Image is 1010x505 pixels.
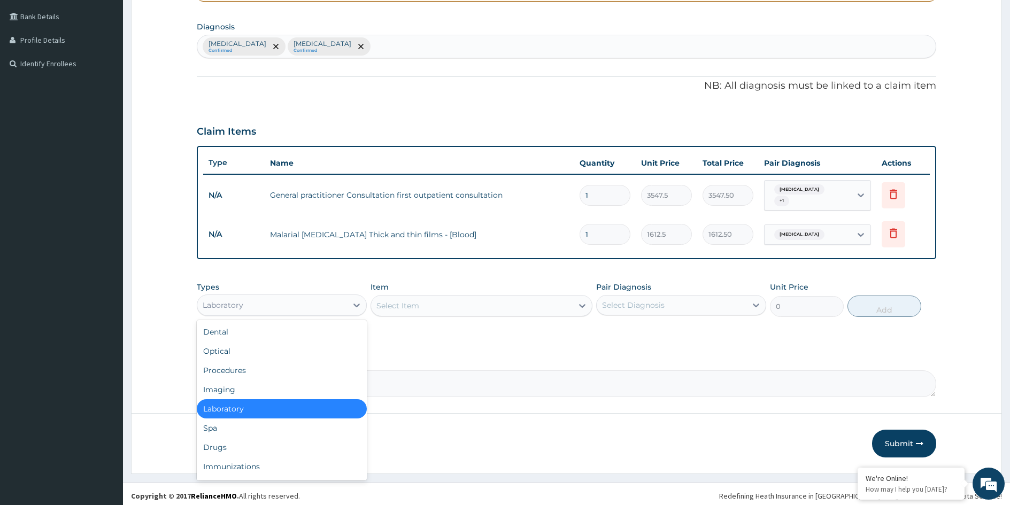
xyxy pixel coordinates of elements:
h3: Claim Items [197,126,256,138]
p: [MEDICAL_DATA] [209,40,266,48]
label: Types [197,283,219,292]
div: Laboratory [203,300,243,310]
div: Immunizations [197,457,367,476]
div: Drugs [197,438,367,457]
div: Select Item [376,300,419,311]
div: Imaging [197,380,367,399]
label: Pair Diagnosis [596,282,651,292]
span: [MEDICAL_DATA] [774,184,824,195]
span: [MEDICAL_DATA] [774,229,824,240]
th: Type [203,153,265,173]
div: Procedures [197,361,367,380]
th: Unit Price [636,152,697,174]
th: Total Price [697,152,759,174]
div: Redefining Heath Insurance in [GEOGRAPHIC_DATA] using Telemedicine and Data Science! [719,491,1002,501]
label: Diagnosis [197,21,235,32]
span: + 1 [774,196,789,206]
td: N/A [203,224,265,244]
div: Others [197,476,367,495]
div: Minimize live chat window [175,5,201,31]
div: Optical [197,341,367,361]
div: We're Online! [866,473,957,483]
div: Select Diagnosis [602,300,665,310]
td: General practitioner Consultation first outpatient consultation [265,184,574,206]
p: [MEDICAL_DATA] [294,40,351,48]
td: Malarial [MEDICAL_DATA] Thick and thin films - [Blood] [265,224,574,245]
td: N/A [203,185,265,205]
div: Dental [197,322,367,341]
span: remove selection option [271,42,281,51]
span: remove selection option [356,42,366,51]
label: Comment [197,355,936,364]
a: RelianceHMO [191,491,237,501]
img: d_794563401_company_1708531726252_794563401 [20,53,43,80]
div: Chat with us now [56,60,180,74]
strong: Copyright © 2017 . [131,491,239,501]
th: Quantity [574,152,636,174]
th: Actions [876,152,930,174]
th: Pair Diagnosis [759,152,876,174]
label: Item [371,282,389,292]
small: Confirmed [209,48,266,53]
div: Spa [197,418,367,438]
small: Confirmed [294,48,351,53]
div: Laboratory [197,399,367,418]
textarea: Type your message and hit 'Enter' [5,292,204,329]
p: How may I help you today? [866,485,957,494]
th: Name [265,152,574,174]
p: NB: All diagnosis must be linked to a claim item [197,79,936,93]
span: We're online! [62,135,148,243]
button: Add [847,296,921,317]
label: Unit Price [770,282,808,292]
button: Submit [872,430,936,457]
